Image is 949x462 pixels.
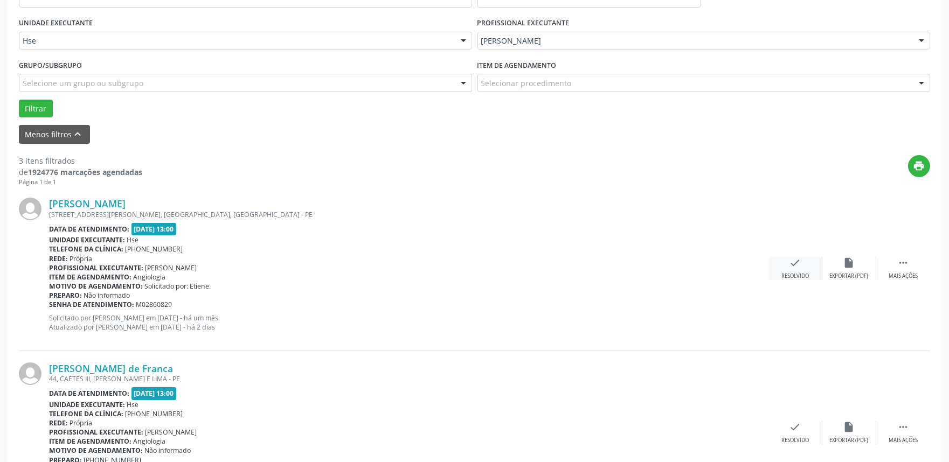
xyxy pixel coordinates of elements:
b: Rede: [49,418,68,428]
b: Unidade executante: [49,235,125,244]
i: print [913,160,925,172]
label: UNIDADE EXECUTANTE [19,15,93,32]
span: Própria [70,418,93,428]
span: [PHONE_NUMBER] [126,244,183,254]
span: Angiologia [134,272,166,282]
span: [PERSON_NAME] [481,36,909,46]
span: [DATE] 13:00 [131,223,177,235]
div: Mais ações [889,272,918,280]
span: Própria [70,254,93,263]
i: check [789,257,801,269]
b: Telefone da clínica: [49,244,123,254]
b: Unidade executante: [49,400,125,409]
i:  [897,257,909,269]
i: insert_drive_file [843,421,855,433]
button: Menos filtroskeyboard_arrow_up [19,125,90,144]
span: [PHONE_NUMBER] [126,409,183,418]
label: Item de agendamento [477,57,557,74]
span: Hse [23,36,450,46]
span: Selecione um grupo ou subgrupo [23,78,143,89]
a: [PERSON_NAME] de Franca [49,362,173,374]
span: [PERSON_NAME] [146,263,197,272]
span: M02860829 [136,300,172,309]
span: Selecionar procedimento [481,78,572,89]
b: Item de agendamento: [49,437,131,446]
b: Telefone da clínica: [49,409,123,418]
span: Solicitado por: Etiene. [145,282,211,291]
span: [PERSON_NAME] [146,428,197,437]
button: Filtrar [19,100,53,118]
b: Profissional executante: [49,263,143,272]
div: 44, CAETES III, [PERSON_NAME] E LIMA - PE [49,374,768,383]
i: check [789,421,801,433]
a: [PERSON_NAME] [49,198,126,209]
div: Resolvido [781,437,809,444]
i: keyboard_arrow_up [72,128,84,140]
span: Hse [127,400,139,409]
b: Senha de atendimento: [49,300,134,309]
span: Angiologia [134,437,166,446]
b: Data de atendimento: [49,225,129,234]
b: Motivo de agendamento: [49,282,143,291]
span: Não informado [84,291,130,300]
b: Item de agendamento: [49,272,131,282]
p: Solicitado por [PERSON_NAME] em [DATE] - há um mês Atualizado por [PERSON_NAME] em [DATE] - há 2 ... [49,313,768,332]
span: [DATE] 13:00 [131,387,177,400]
button: print [908,155,930,177]
div: de [19,166,142,178]
i: insert_drive_file [843,257,855,269]
label: PROFISSIONAL EXECUTANTE [477,15,570,32]
b: Profissional executante: [49,428,143,437]
div: Exportar (PDF) [830,272,869,280]
div: [STREET_ADDRESS][PERSON_NAME], [GEOGRAPHIC_DATA], [GEOGRAPHIC_DATA] - PE [49,210,768,219]
div: 3 itens filtrados [19,155,142,166]
div: Resolvido [781,272,809,280]
i:  [897,421,909,433]
b: Data de atendimento: [49,389,129,398]
div: Exportar (PDF) [830,437,869,444]
label: Grupo/Subgrupo [19,57,82,74]
span: Hse [127,235,139,244]
img: img [19,198,41,220]
div: Página 1 de 1 [19,178,142,187]
strong: 1924776 marcações agendadas [28,167,142,177]
b: Preparo: [49,291,82,300]
div: Mais ações [889,437,918,444]
span: Não informado [145,446,191,455]
img: img [19,362,41,385]
b: Rede: [49,254,68,263]
b: Motivo de agendamento: [49,446,143,455]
